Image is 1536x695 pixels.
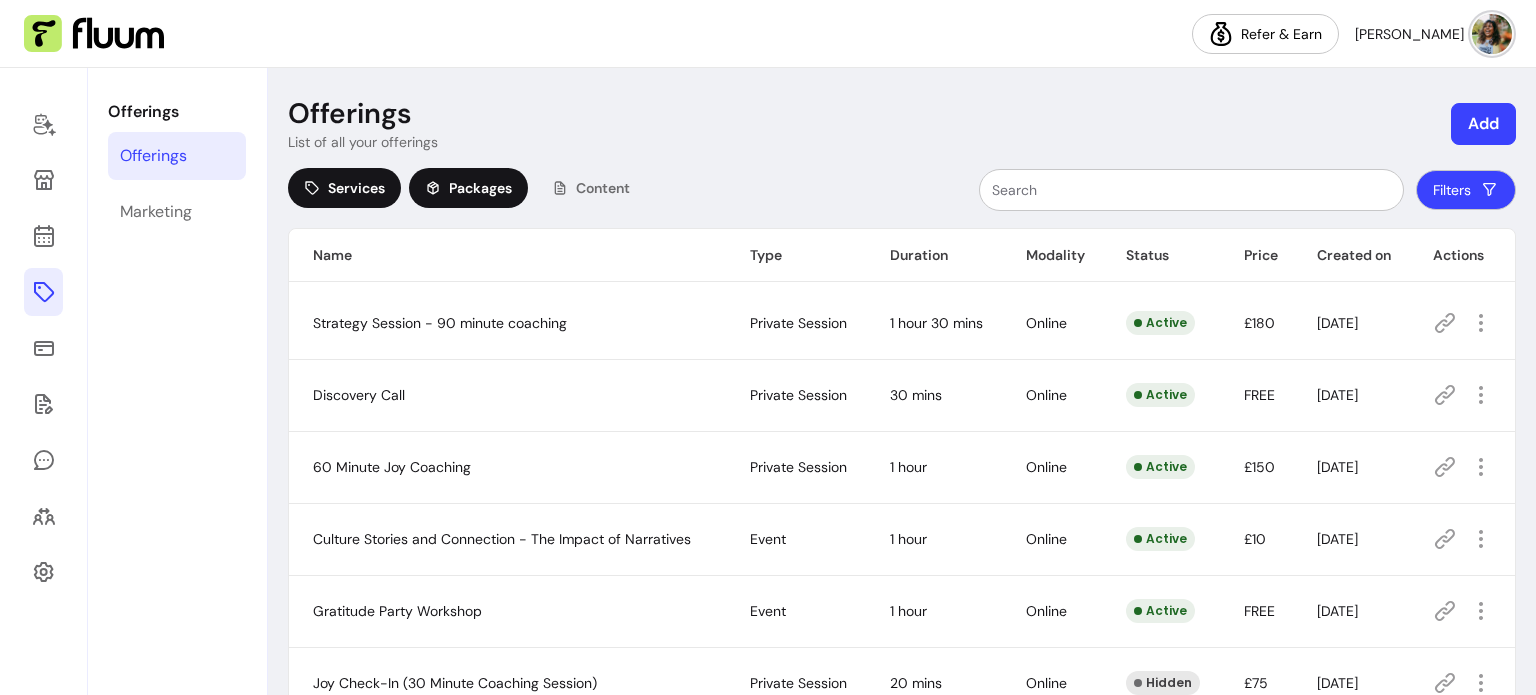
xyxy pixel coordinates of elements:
button: Filters [1416,170,1516,210]
div: Offerings [120,144,187,168]
span: £150 [1244,458,1275,476]
span: Services [328,178,385,198]
div: Active [1126,527,1195,551]
span: £75 [1244,674,1268,692]
span: Culture Stories and Connection - The Impact of Narratives [313,530,691,548]
span: [DATE] [1317,674,1358,692]
span: Private Session [750,674,847,692]
span: 60 Minute Joy Coaching [313,458,471,476]
span: 20 mins [890,674,942,692]
span: 1 hour [890,458,927,476]
th: Actions [1409,229,1515,282]
span: [DATE] [1317,530,1358,548]
span: Online [1026,530,1067,548]
span: [DATE] [1317,602,1358,620]
span: [DATE] [1317,458,1358,476]
div: Marketing [120,200,192,224]
img: avatar [1472,14,1512,54]
span: Online [1026,602,1067,620]
span: Private Session [750,458,847,476]
span: £10 [1244,530,1266,548]
span: [DATE] [1317,314,1358,332]
th: Created on [1293,229,1409,282]
button: Add [1451,103,1516,145]
span: [DATE] [1317,386,1358,404]
span: FREE [1244,386,1275,404]
span: Strategy Session - 90 minute coaching [313,314,567,332]
input: Search [992,180,1391,200]
a: Storefront [24,156,63,204]
span: Packages [449,178,512,198]
span: Online [1026,314,1067,332]
a: Settings [24,548,63,596]
p: Offerings [108,100,246,124]
span: 1 hour [890,530,927,548]
th: Duration [866,229,1002,282]
a: My Messages [24,436,63,484]
a: Clients [24,492,63,540]
span: £180 [1244,314,1275,332]
span: Gratitude Party Workshop [313,602,482,620]
p: List of all your offerings [288,132,438,152]
a: Offerings [108,132,246,180]
span: Private Session [750,314,847,332]
span: 1 hour 30 mins [890,314,983,332]
th: Type [726,229,866,282]
button: avatar[PERSON_NAME] [1355,14,1512,54]
a: Offerings [24,268,63,316]
span: Event [750,602,786,620]
th: Modality [1002,229,1102,282]
a: Sales [24,324,63,372]
div: Active [1126,311,1195,335]
span: Discovery Call [313,386,405,404]
div: Active [1126,383,1195,407]
a: Marketing [108,188,246,236]
span: Joy Check-In (30 Minute Coaching Session) [313,674,597,692]
a: Calendar [24,212,63,260]
div: Active [1126,599,1195,623]
p: Offerings [288,96,412,132]
th: Name [289,229,726,282]
span: 1 hour [890,602,927,620]
th: Price [1220,229,1294,282]
span: Online [1026,386,1067,404]
span: [PERSON_NAME] [1355,24,1464,44]
a: Home [24,100,63,148]
span: Private Session [750,386,847,404]
span: 30 mins [890,386,942,404]
th: Status [1102,229,1219,282]
a: Forms [24,380,63,428]
span: Event [750,530,786,548]
div: Hidden [1126,671,1200,695]
span: FREE [1244,602,1275,620]
span: Content [576,178,630,198]
a: Refer & Earn [1192,14,1339,54]
span: Online [1026,674,1067,692]
img: Fluum Logo [24,15,164,53]
span: Online [1026,458,1067,476]
div: Active [1126,455,1195,479]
